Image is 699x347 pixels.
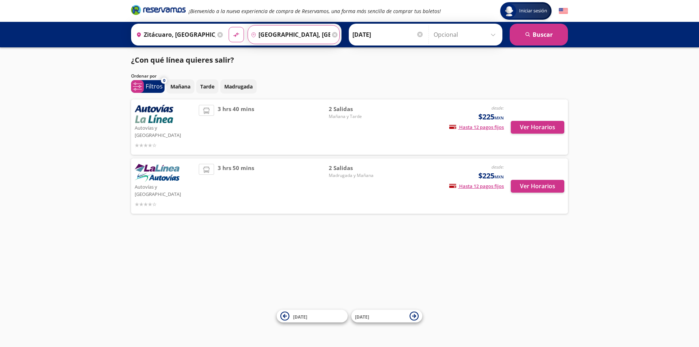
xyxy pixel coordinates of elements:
[131,80,165,93] button: 0Filtros
[135,182,195,198] p: Autovías y [GEOGRAPHIC_DATA]
[449,183,504,189] span: Hasta 12 pagos fijos
[491,164,504,170] em: desde:
[218,164,254,208] span: 3 hrs 50 mins
[329,113,380,120] span: Mañana y Tarde
[355,314,369,320] span: [DATE]
[516,7,550,15] span: Iniciar sesión
[559,7,568,16] button: English
[224,83,253,90] p: Madrugada
[135,123,195,139] p: Autovías y [GEOGRAPHIC_DATA]
[478,111,504,122] span: $225
[494,115,504,121] small: MXN
[133,25,216,44] input: Buscar Origen
[218,105,254,149] span: 3 hrs 40 mins
[277,310,348,323] button: [DATE]
[131,4,186,15] i: Brand Logo
[329,172,380,179] span: Madrugada y Mañana
[491,105,504,111] em: desde:
[131,4,186,17] a: Brand Logo
[170,83,190,90] p: Mañana
[131,55,234,66] p: ¿Con qué línea quieres salir?
[248,25,330,44] input: Buscar Destino
[163,78,165,84] span: 0
[449,124,504,130] span: Hasta 12 pagos fijos
[166,79,194,94] button: Mañana
[351,310,422,323] button: [DATE]
[293,314,307,320] span: [DATE]
[434,25,499,44] input: Opcional
[146,82,163,91] p: Filtros
[189,8,441,15] em: ¡Bienvenido a la nueva experiencia de compra de Reservamos, una forma más sencilla de comprar tus...
[200,83,214,90] p: Tarde
[196,79,218,94] button: Tarde
[135,164,179,182] img: Autovías y La Línea
[135,105,173,123] img: Autovías y La Línea
[329,164,380,172] span: 2 Salidas
[352,25,424,44] input: Elegir Fecha
[329,105,380,113] span: 2 Salidas
[131,73,157,79] p: Ordenar por
[220,79,257,94] button: Madrugada
[511,121,564,134] button: Ver Horarios
[510,24,568,46] button: Buscar
[494,174,504,180] small: MXN
[511,180,564,193] button: Ver Horarios
[478,170,504,181] span: $225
